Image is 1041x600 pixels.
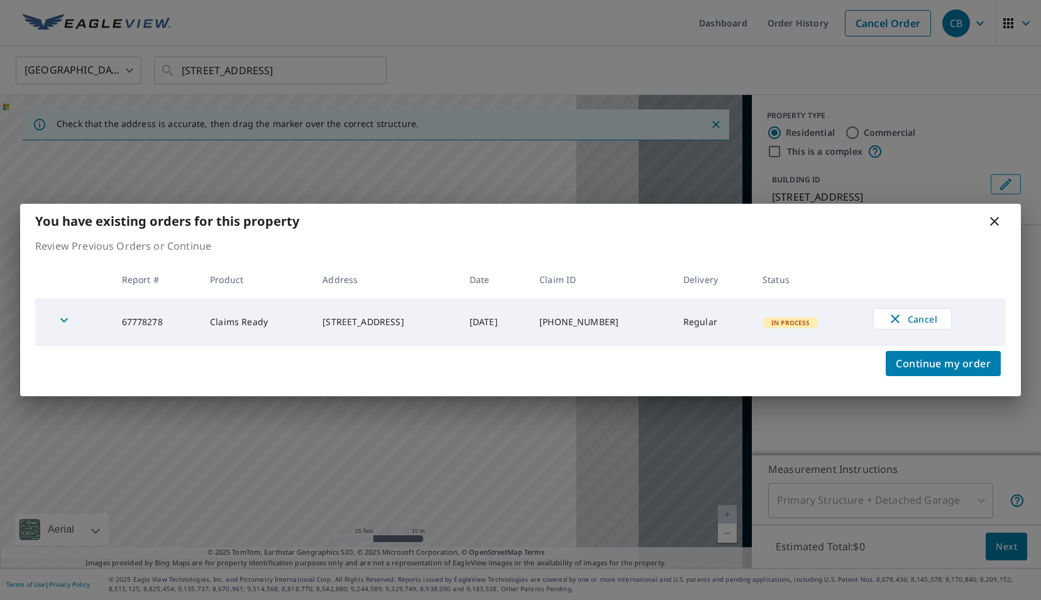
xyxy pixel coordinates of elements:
[35,238,1006,253] p: Review Previous Orders or Continue
[312,261,460,298] th: Address
[112,298,201,346] td: 67778278
[896,355,991,372] span: Continue my order
[460,298,529,346] td: [DATE]
[673,298,752,346] td: Regular
[764,318,818,327] span: In Process
[322,316,449,328] div: [STREET_ADDRESS]
[35,213,299,230] b: You have existing orders for this property
[200,261,312,298] th: Product
[200,298,312,346] td: Claims Ready
[673,261,752,298] th: Delivery
[112,261,201,298] th: Report #
[529,298,673,346] td: [PHONE_NUMBER]
[886,311,939,326] span: Cancel
[873,308,952,330] button: Cancel
[886,351,1001,376] button: Continue my order
[529,261,673,298] th: Claim ID
[752,261,863,298] th: Status
[460,261,529,298] th: Date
